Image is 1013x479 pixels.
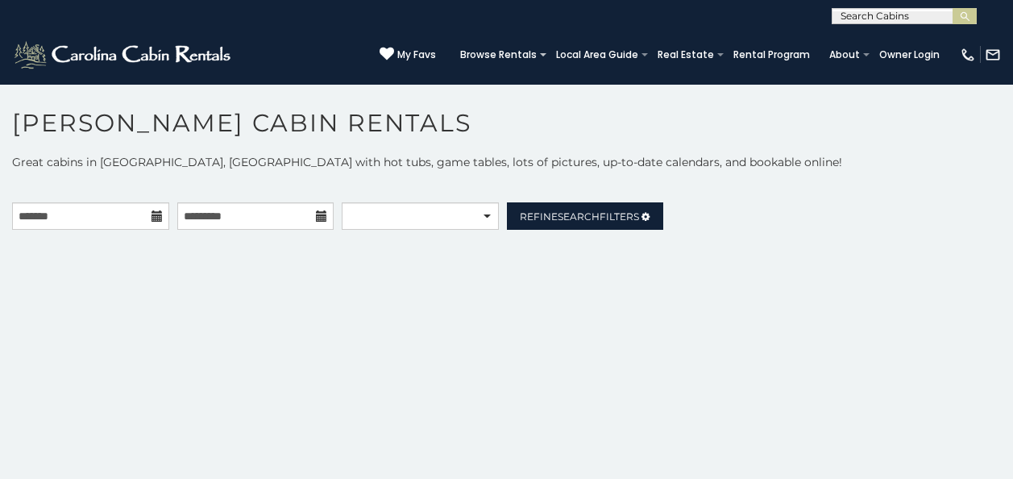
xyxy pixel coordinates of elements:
[821,44,868,66] a: About
[558,210,600,223] span: Search
[397,48,436,62] span: My Favs
[452,44,545,66] a: Browse Rentals
[871,44,948,66] a: Owner Login
[548,44,646,66] a: Local Area Guide
[985,47,1001,63] img: mail-regular-white.png
[650,44,722,66] a: Real Estate
[960,47,976,63] img: phone-regular-white.png
[507,202,664,230] a: RefineSearchFilters
[725,44,818,66] a: Rental Program
[380,47,436,63] a: My Favs
[520,210,639,223] span: Refine Filters
[12,39,235,71] img: White-1-2.png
